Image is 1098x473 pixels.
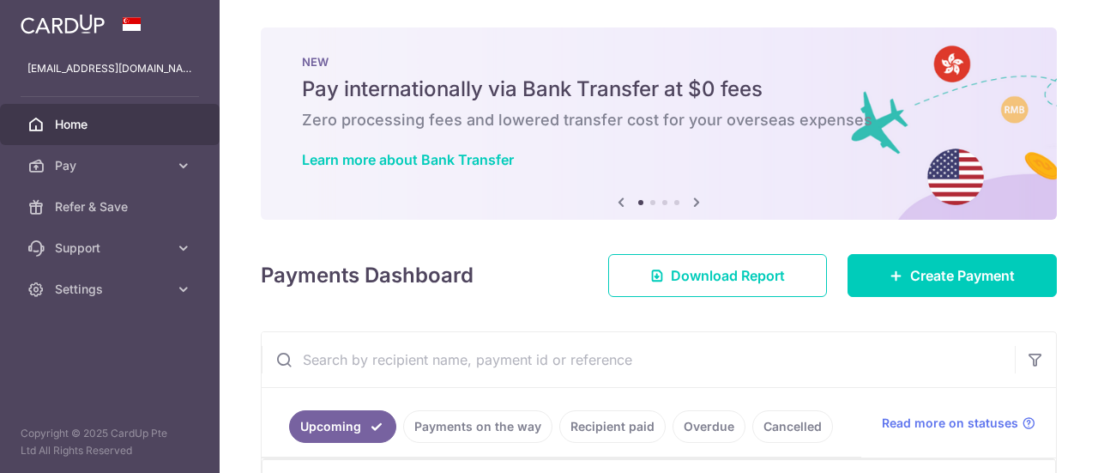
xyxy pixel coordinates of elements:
[882,415,1018,432] span: Read more on statuses
[27,60,192,77] p: [EMAIL_ADDRESS][DOMAIN_NAME]
[608,254,827,297] a: Download Report
[302,55,1016,69] p: NEW
[55,240,168,257] span: Support
[55,198,168,215] span: Refer & Save
[302,110,1016,130] h6: Zero processing fees and lowered transfer cost for your overseas expenses
[671,265,785,286] span: Download Report
[752,410,833,443] a: Cancelled
[261,260,474,291] h4: Payments Dashboard
[882,415,1035,432] a: Read more on statuses
[673,410,745,443] a: Overdue
[302,151,514,168] a: Learn more about Bank Transfer
[559,410,666,443] a: Recipient paid
[55,281,168,298] span: Settings
[55,157,168,174] span: Pay
[302,76,1016,103] h5: Pay internationally via Bank Transfer at $0 fees
[910,265,1015,286] span: Create Payment
[55,116,168,133] span: Home
[403,410,552,443] a: Payments on the way
[988,421,1081,464] iframe: Opens a widget where you can find more information
[848,254,1057,297] a: Create Payment
[262,332,1015,387] input: Search by recipient name, payment id or reference
[289,410,396,443] a: Upcoming
[261,27,1057,220] img: Bank transfer banner
[21,14,105,34] img: CardUp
